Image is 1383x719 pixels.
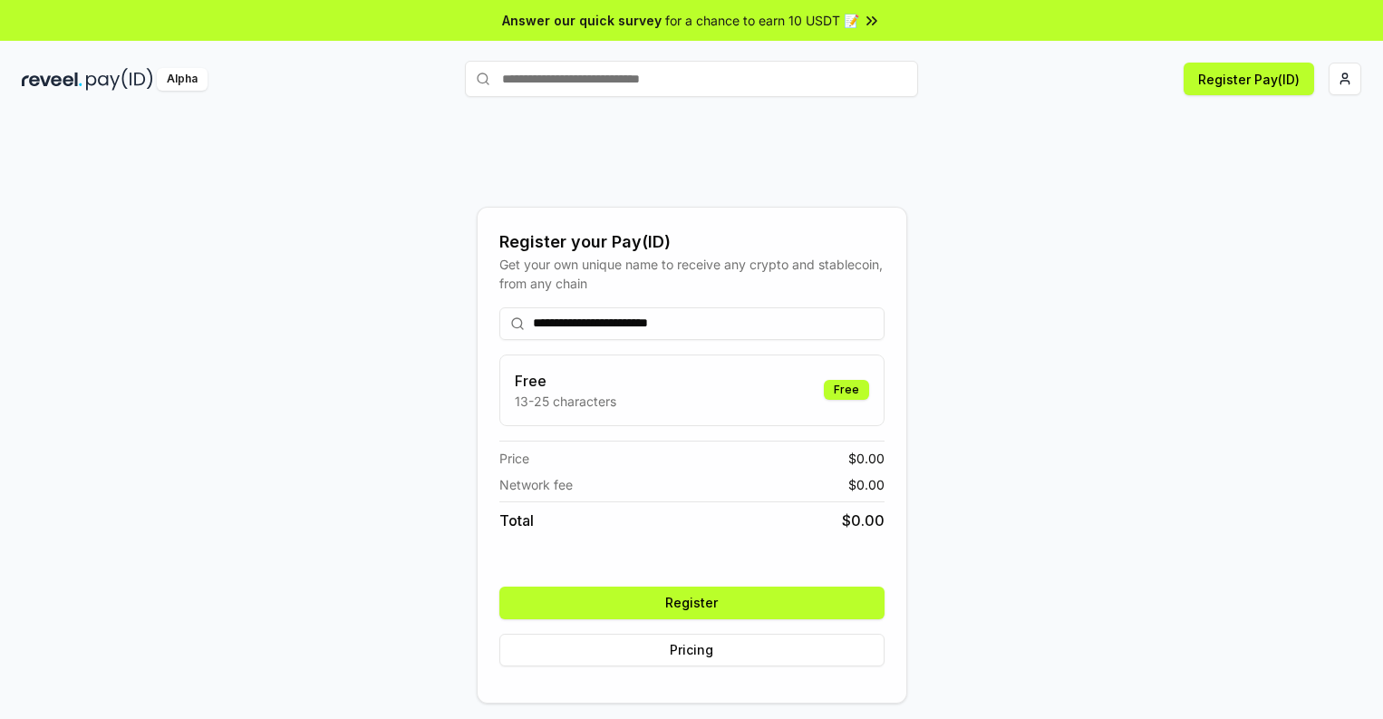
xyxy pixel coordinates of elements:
[515,370,616,392] h3: Free
[848,475,885,494] span: $ 0.00
[1184,63,1314,95] button: Register Pay(ID)
[499,255,885,293] div: Get your own unique name to receive any crypto and stablecoin, from any chain
[665,11,859,30] span: for a chance to earn 10 USDT 📝
[22,68,82,91] img: reveel_dark
[515,392,616,411] p: 13-25 characters
[499,510,534,531] span: Total
[499,229,885,255] div: Register your Pay(ID)
[848,449,885,468] span: $ 0.00
[499,634,885,666] button: Pricing
[499,449,529,468] span: Price
[86,68,153,91] img: pay_id
[499,475,573,494] span: Network fee
[499,587,885,619] button: Register
[824,380,869,400] div: Free
[502,11,662,30] span: Answer our quick survey
[842,510,885,531] span: $ 0.00
[157,68,208,91] div: Alpha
